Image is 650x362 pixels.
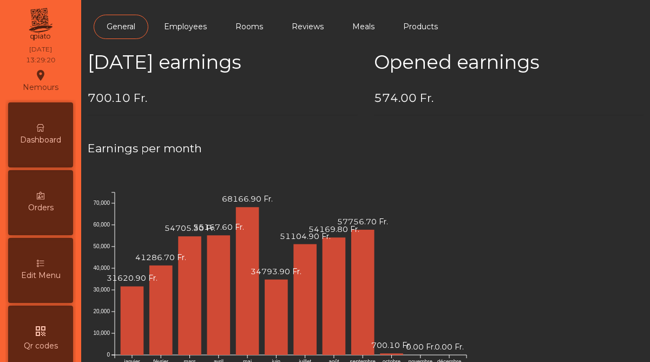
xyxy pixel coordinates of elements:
[374,51,644,74] h2: Opened earnings
[93,265,110,271] text: 40,000
[93,222,110,228] text: 60,000
[435,342,464,352] text: 0.00 Fr.
[107,273,157,283] text: 31620.90 Fr.
[222,194,273,204] text: 68166.90 Fr.
[28,202,54,214] span: Orders
[88,51,358,74] h2: [DATE] earnings
[94,15,148,39] a: General
[165,223,215,233] text: 54705.30 Fr.
[26,55,55,65] div: 13:29:20
[93,200,110,206] text: 70,000
[23,67,58,94] div: Nemours
[20,134,61,146] span: Dashboard
[279,15,337,39] a: Reviews
[390,15,451,39] a: Products
[251,267,301,276] text: 34793.90 Fr.
[339,15,388,39] a: Meals
[107,352,110,358] text: 0
[27,5,54,43] img: qpiato
[34,69,47,82] i: location_on
[308,224,359,234] text: 54169.80 Fr.
[93,308,110,314] text: 20,000
[337,217,388,227] text: 57756.70 Fr.
[93,243,110,249] text: 50,000
[406,342,435,352] text: 0.00 Fr.
[29,44,52,54] div: [DATE]
[24,340,58,352] span: Qr codes
[374,90,644,106] h4: 574.00 Fr.
[193,222,244,232] text: 55167.60 Fr.
[34,325,47,338] i: qr_code
[151,15,220,39] a: Employees
[93,287,110,293] text: 30,000
[88,90,358,106] h4: 700.10 Fr.
[21,270,61,281] span: Edit Menu
[222,15,276,39] a: Rooms
[88,140,644,157] h4: Earnings per month
[135,253,186,262] text: 41286.70 Fr.
[280,231,331,241] text: 51104.90 Fr.
[93,330,110,336] text: 10,000
[371,340,411,350] text: 700.10 Fr.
